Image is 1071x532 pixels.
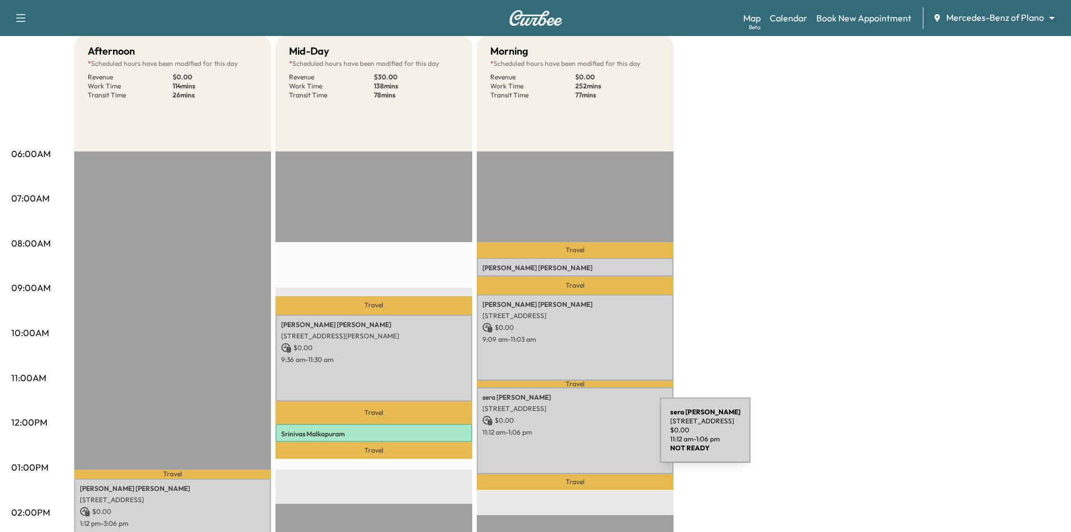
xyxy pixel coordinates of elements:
p: Revenue [289,73,374,82]
a: MapBeta [743,11,761,25]
p: [PERSON_NAME] [PERSON_NAME] [482,263,668,272]
p: 08:00AM [11,236,51,250]
p: Srinivas Malkapuram [281,430,467,439]
p: 02:00PM [11,506,50,519]
b: NOT READY [670,444,710,452]
p: sera [PERSON_NAME] [482,393,668,402]
p: Travel [275,442,472,459]
p: 11:00AM [11,371,46,385]
p: 114 mins [173,82,257,91]
p: 09:00AM [11,281,51,294]
p: [PERSON_NAME] [PERSON_NAME] [80,484,265,493]
p: [STREET_ADDRESS] [281,441,467,450]
p: Travel [477,242,674,258]
p: 06:00AM [11,147,51,160]
p: [PERSON_NAME] [PERSON_NAME] [482,300,668,309]
p: 1:12 pm - 3:06 pm [80,519,265,528]
p: $ 0.00 [482,323,668,333]
p: Transit Time [490,91,575,100]
p: $ 0.00 [670,426,740,435]
p: Transit Time [88,91,173,100]
p: Revenue [88,73,173,82]
a: Calendar [770,11,807,25]
p: $ 0.00 [482,415,668,426]
b: sera [PERSON_NAME] [670,408,740,416]
p: 07:00AM [11,191,49,205]
p: Work Time [88,82,173,91]
p: 01:00PM [11,461,48,474]
p: Scheduled hours have been modified for this day [88,59,257,68]
p: Travel [477,276,674,294]
p: Travel [275,296,472,315]
p: 26 mins [173,91,257,100]
p: Revenue [490,73,575,82]
div: Beta [749,23,761,32]
p: $ 0.00 [80,507,265,517]
p: [PERSON_NAME] [PERSON_NAME] [281,320,467,329]
p: [STREET_ADDRESS] [670,417,740,426]
p: [STREET_ADDRESS] [80,495,265,504]
p: Travel [477,474,674,490]
p: Work Time [490,82,575,91]
img: Curbee Logo [509,10,563,26]
p: Transit Time [289,91,374,100]
p: Travel [74,470,271,479]
p: 78 mins [374,91,459,100]
p: Travel [477,381,674,387]
p: [STREET_ADDRESS][PERSON_NAME] [281,332,467,341]
h5: Afternoon [88,43,135,59]
p: 12:00PM [11,415,47,429]
p: 138 mins [374,82,459,91]
p: 11:12 am - 1:06 pm [670,435,740,444]
p: [STREET_ADDRESS] [482,311,668,320]
p: 9:09 am - 11:03 am [482,335,668,344]
p: [STREET_ADDRESS] [482,275,668,284]
p: Scheduled hours have been modified for this day [490,59,660,68]
p: $ 0.00 [575,73,660,82]
p: 11:12 am - 1:06 pm [482,428,668,437]
h5: Morning [490,43,528,59]
h5: Mid-Day [289,43,329,59]
p: [STREET_ADDRESS] [482,404,668,413]
p: $ 0.00 [173,73,257,82]
span: Mercedes-Benz of Plano [946,11,1044,24]
a: Book New Appointment [816,11,911,25]
p: Scheduled hours have been modified for this day [289,59,459,68]
p: $ 0.00 [281,343,467,353]
p: 9:36 am - 11:30 am [281,355,467,364]
p: 77 mins [575,91,660,100]
p: 252 mins [575,82,660,91]
p: $ 30.00 [374,73,459,82]
p: 10:00AM [11,326,49,339]
p: Work Time [289,82,374,91]
p: Travel [275,401,472,424]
